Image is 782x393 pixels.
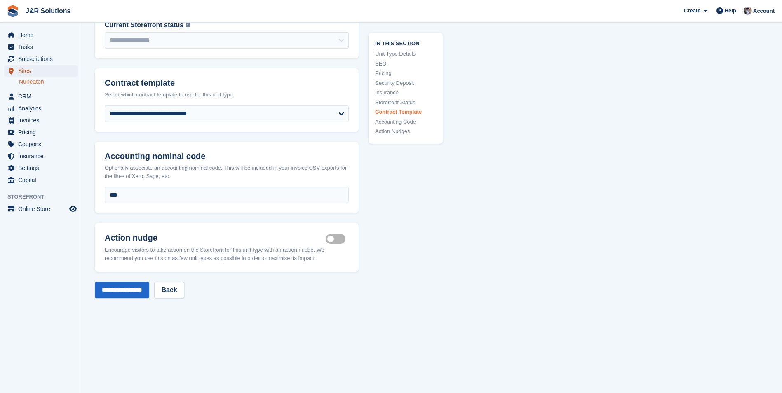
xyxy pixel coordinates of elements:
[4,150,78,162] a: menu
[105,246,349,262] div: Encourage visitors to take action on the Storefront for this unit type with an action nudge. We r...
[375,108,436,116] a: Contract Template
[18,115,68,126] span: Invoices
[4,126,78,138] a: menu
[725,7,736,15] span: Help
[18,41,68,53] span: Tasks
[154,282,184,298] a: Back
[375,79,436,87] a: Security Deposit
[105,91,349,99] div: Select which contract template to use for this unit type.
[18,138,68,150] span: Coupons
[4,138,78,150] a: menu
[186,22,190,27] img: icon-info-grey-7440780725fd019a000dd9b08b2336e03edf1995a4989e88bcd33f0948082b44.svg
[4,162,78,174] a: menu
[4,174,78,186] a: menu
[4,115,78,126] a: menu
[7,193,82,201] span: Storefront
[375,117,436,126] a: Accounting Code
[4,91,78,102] a: menu
[105,164,349,180] div: Optionally associate an accounting nominal code. This will be included in your invoice CSV export...
[375,69,436,77] a: Pricing
[7,5,19,17] img: stora-icon-8386f47178a22dfd0bd8f6a31ec36ba5ce8667c1dd55bd0f319d3a0aa187defe.svg
[326,239,349,240] label: Is active
[18,91,68,102] span: CRM
[744,7,752,15] img: Steve Revell
[375,39,436,47] span: In this section
[18,203,68,215] span: Online Store
[18,103,68,114] span: Analytics
[18,29,68,41] span: Home
[375,89,436,97] a: Insurance
[375,127,436,136] a: Action Nudges
[4,65,78,77] a: menu
[18,150,68,162] span: Insurance
[18,174,68,186] span: Capital
[684,7,700,15] span: Create
[4,29,78,41] a: menu
[105,152,349,161] h2: Accounting nominal code
[22,4,74,18] a: J&R Solutions
[753,7,775,15] span: Account
[4,203,78,215] a: menu
[4,41,78,53] a: menu
[18,53,68,65] span: Subscriptions
[19,78,78,86] a: Nuneaton
[4,53,78,65] a: menu
[375,59,436,68] a: SEO
[18,162,68,174] span: Settings
[18,126,68,138] span: Pricing
[105,20,183,30] label: Current Storefront status
[18,65,68,77] span: Sites
[375,98,436,106] a: Storefront Status
[105,78,349,88] h2: Contract template
[4,103,78,114] a: menu
[105,233,326,243] h2: Action nudge
[68,204,78,214] a: Preview store
[375,50,436,58] a: Unit Type Details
